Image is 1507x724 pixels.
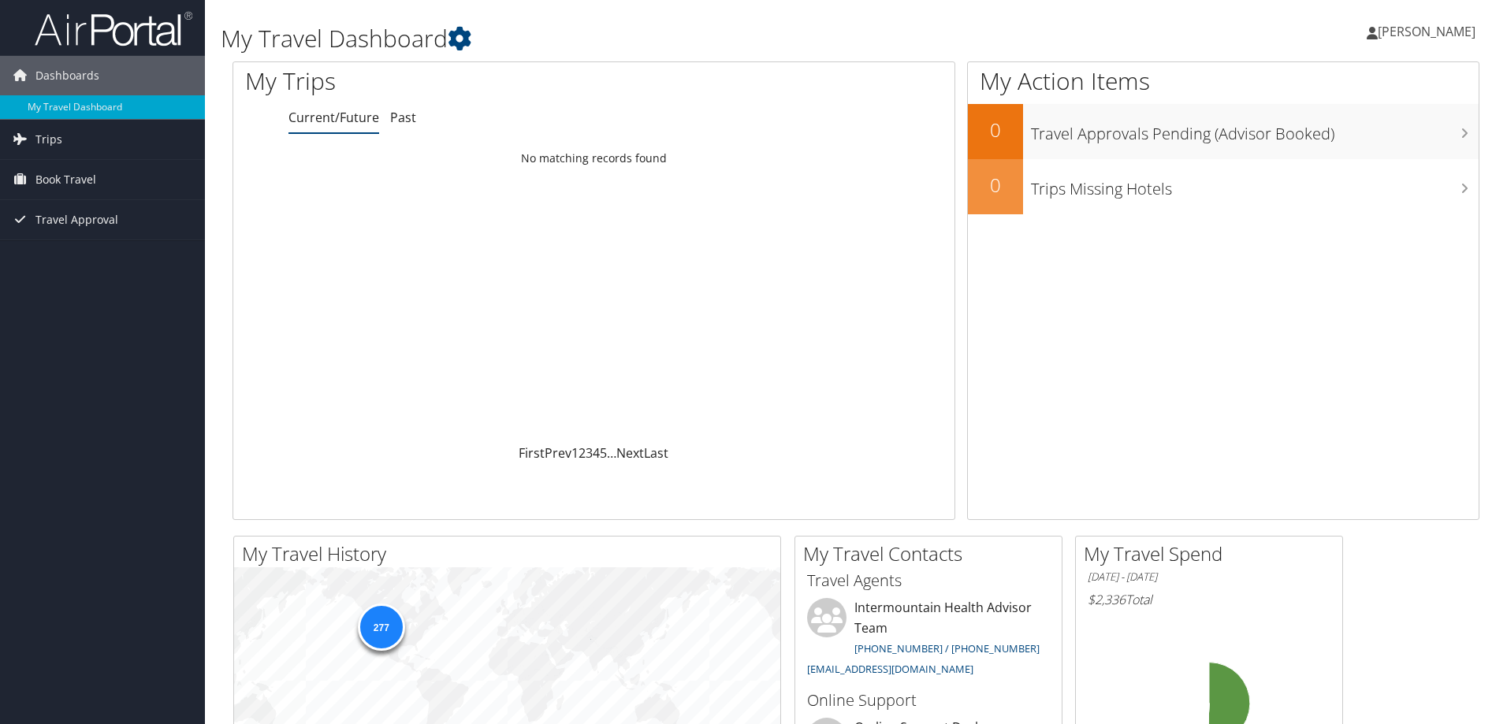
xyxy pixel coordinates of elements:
[1367,8,1491,55] a: [PERSON_NAME]
[593,444,600,462] a: 4
[519,444,545,462] a: First
[968,117,1023,143] h2: 0
[571,444,579,462] a: 1
[35,200,118,239] span: Travel Approval
[807,689,1050,711] h3: Online Support
[616,444,644,462] a: Next
[968,104,1479,159] a: 0Travel Approvals Pending (Advisor Booked)
[968,172,1023,199] h2: 0
[357,603,404,651] div: 277
[35,160,96,199] span: Book Travel
[1084,540,1342,567] h2: My Travel Spend
[968,159,1479,214] a: 0Trips Missing Hotels
[586,444,593,462] a: 3
[607,444,616,462] span: …
[245,65,642,98] h1: My Trips
[1031,170,1479,200] h3: Trips Missing Hotels
[600,444,607,462] a: 5
[35,120,62,159] span: Trips
[1088,570,1330,585] h6: [DATE] - [DATE]
[968,65,1479,98] h1: My Action Items
[807,570,1050,592] h3: Travel Agents
[242,540,780,567] h2: My Travel History
[799,598,1058,682] li: Intermountain Health Advisor Team
[288,109,379,126] a: Current/Future
[644,444,668,462] a: Last
[854,641,1040,655] a: [PHONE_NUMBER] / [PHONE_NUMBER]
[1088,591,1126,608] span: $2,336
[233,144,954,173] td: No matching records found
[1378,23,1475,40] span: [PERSON_NAME]
[545,444,571,462] a: Prev
[1088,591,1330,608] h6: Total
[803,540,1062,567] h2: My Travel Contacts
[807,662,973,676] a: [EMAIL_ADDRESS][DOMAIN_NAME]
[390,109,416,126] a: Past
[1031,115,1479,145] h3: Travel Approvals Pending (Advisor Booked)
[221,22,1068,55] h1: My Travel Dashboard
[35,56,99,95] span: Dashboards
[35,10,192,47] img: airportal-logo.png
[579,444,586,462] a: 2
